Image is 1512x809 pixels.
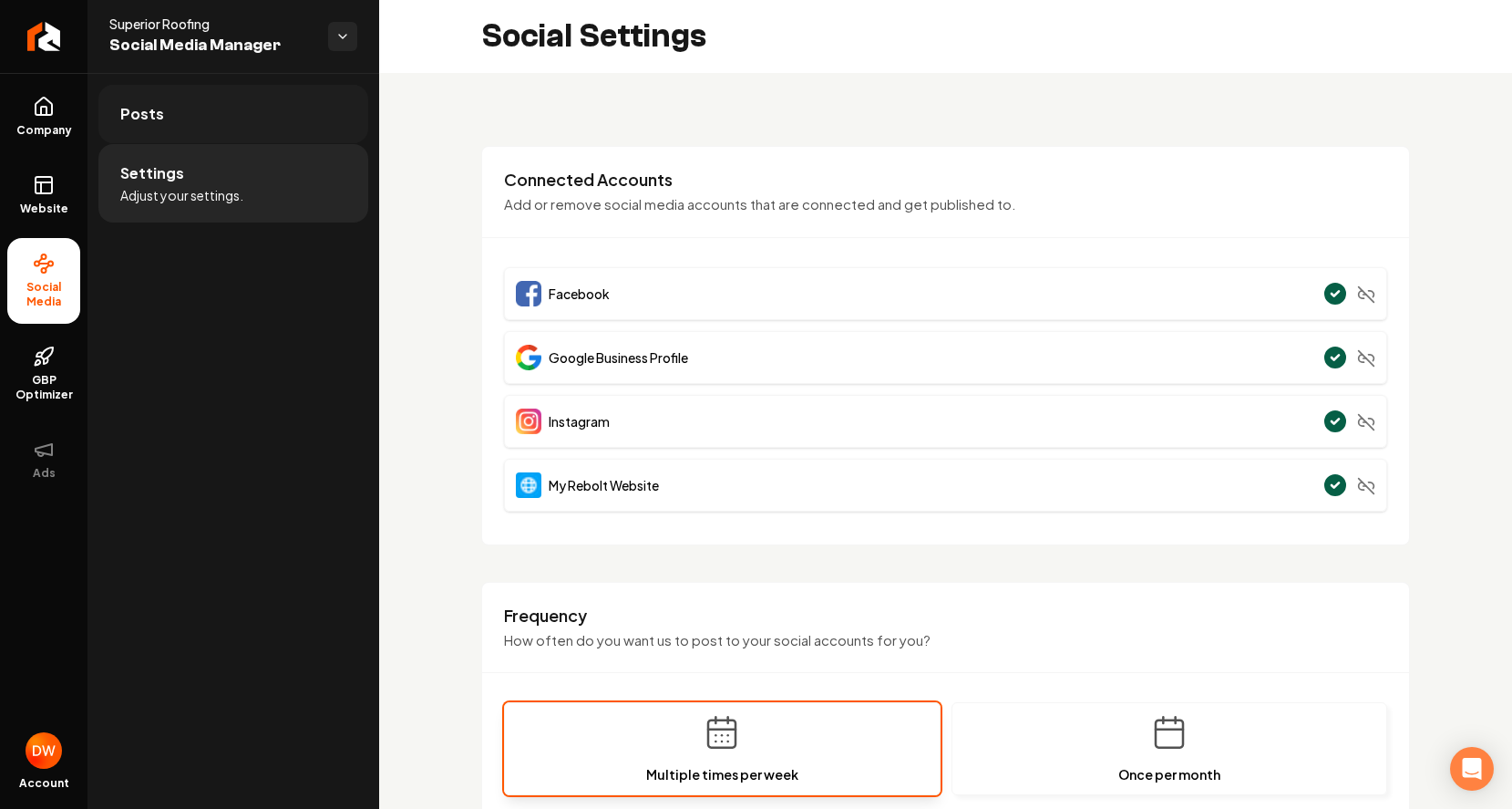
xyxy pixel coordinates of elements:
[26,732,62,769] button: Open user button
[504,702,941,795] button: Multiple times per week
[109,15,314,33] span: Superior Roofing
[504,605,1387,627] h3: Frequency
[7,81,80,152] a: Company
[504,169,1387,191] h3: Connected Accounts
[951,702,1388,795] button: Once per month
[549,412,610,430] span: Instagram
[7,160,80,231] a: Website
[516,281,541,306] img: Facebook
[516,472,541,498] img: Website
[120,162,184,184] span: Settings
[7,331,80,417] a: GBP Optimizer
[504,194,1387,215] p: Add or remove social media accounts that are connected and get published to.
[98,85,368,143] a: Posts
[7,424,80,495] button: Ads
[26,466,63,481] span: Ads
[26,732,62,769] img: Dan williams
[7,280,80,309] span: Social Media
[7,373,80,402] span: GBP Optimizer
[120,103,164,125] span: Posts
[516,409,541,434] img: Instagram
[9,123,79,138] span: Company
[19,776,69,791] span: Account
[549,348,688,367] span: Google Business Profile
[13,202,76,216] span: Website
[27,22,61,51] img: Rebolt Logo
[120,186,243,204] span: Adjust your settings.
[109,33,314,58] span: Social Media Manager
[549,476,659,494] span: My Rebolt Website
[549,285,610,303] span: Facebook
[1450,747,1494,791] div: Open Intercom Messenger
[481,18,706,55] h2: Social Settings
[504,630,1387,651] p: How often do you want us to post to your social accounts for you?
[516,345,541,370] img: Google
